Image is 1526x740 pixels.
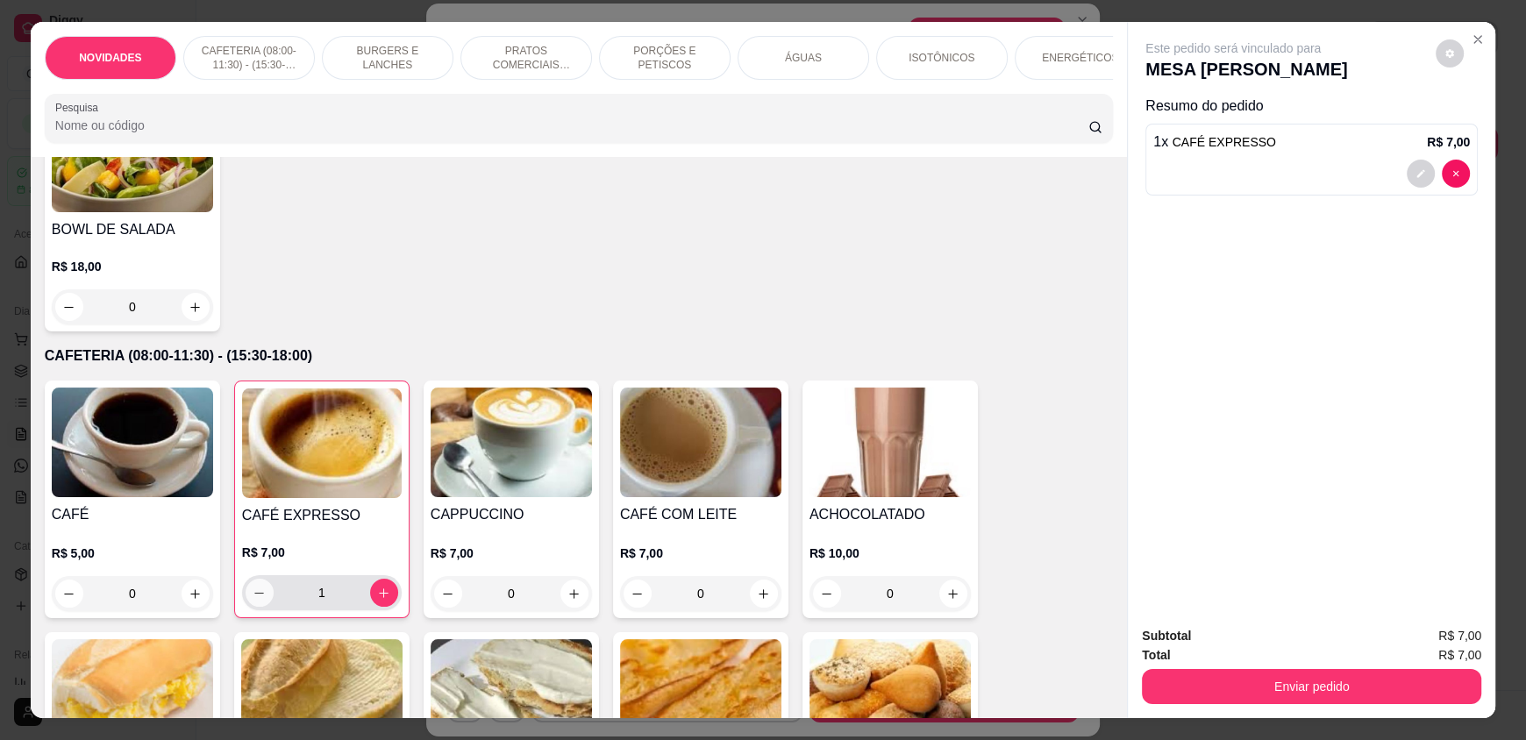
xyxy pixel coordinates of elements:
button: increase-product-quantity [182,293,210,321]
span: R$ 7,00 [1438,626,1481,645]
button: decrease-product-quantity [1436,39,1464,68]
h4: CAFÉ [52,504,213,525]
strong: Total [1142,648,1170,662]
img: product-image [809,388,971,497]
button: decrease-product-quantity [434,580,462,608]
p: PRATOS COMERCIAIS (11:30-15:30) [475,44,577,72]
p: Resumo do pedido [1145,96,1478,117]
button: decrease-product-quantity [624,580,652,608]
button: increase-product-quantity [370,579,398,607]
strong: Subtotal [1142,629,1191,643]
button: increase-product-quantity [560,580,588,608]
h4: CAPPUCCINO [431,504,592,525]
button: increase-product-quantity [182,580,210,608]
p: 1 x [1153,132,1276,153]
img: product-image [52,388,213,497]
p: MESA [PERSON_NAME] [1145,57,1347,82]
button: decrease-product-quantity [55,293,83,321]
img: product-image [620,388,781,497]
p: PORÇÕES E PETISCOS [614,44,716,72]
p: BURGERS E LANCHES [337,44,439,72]
h4: CAFÉ COM LEITE [620,504,781,525]
span: R$ 7,00 [1438,645,1481,665]
h4: ACHOCOLATADO [809,504,971,525]
button: increase-product-quantity [750,580,778,608]
button: decrease-product-quantity [1407,160,1435,188]
p: ISOTÔNICOS [909,51,974,65]
button: increase-product-quantity [939,580,967,608]
button: Enviar pedido [1142,669,1481,704]
img: product-image [52,103,213,212]
p: CAFETERIA (08:00-11:30) - (15:30-18:00) [198,44,300,72]
label: Pesquisa [55,100,104,115]
p: Este pedido será vinculado para [1145,39,1347,57]
input: Pesquisa [55,117,1089,134]
button: decrease-product-quantity [246,579,274,607]
button: decrease-product-quantity [1442,160,1470,188]
img: product-image [431,388,592,497]
p: ENERGÉTICOS [1042,51,1118,65]
h4: CAFÉ EXPRESSO [242,505,402,526]
h4: BOWL DE SALADA [52,219,213,240]
img: product-image [242,388,402,498]
p: R$ 7,00 [431,544,592,562]
p: R$ 7,00 [242,544,402,561]
button: decrease-product-quantity [55,580,83,608]
p: R$ 7,00 [1427,133,1470,151]
p: NOVIDADES [79,51,141,65]
p: R$ 10,00 [809,544,971,562]
span: CAFÉ EXPRESSO [1173,135,1276,149]
p: R$ 7,00 [620,544,781,562]
p: CAFETERIA (08:00-11:30) - (15:30-18:00) [45,345,1113,366]
button: decrease-product-quantity [813,580,841,608]
p: R$ 18,00 [52,258,213,275]
p: ÁGUAS [785,51,822,65]
button: Close [1464,25,1492,53]
p: R$ 5,00 [52,544,213,562]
